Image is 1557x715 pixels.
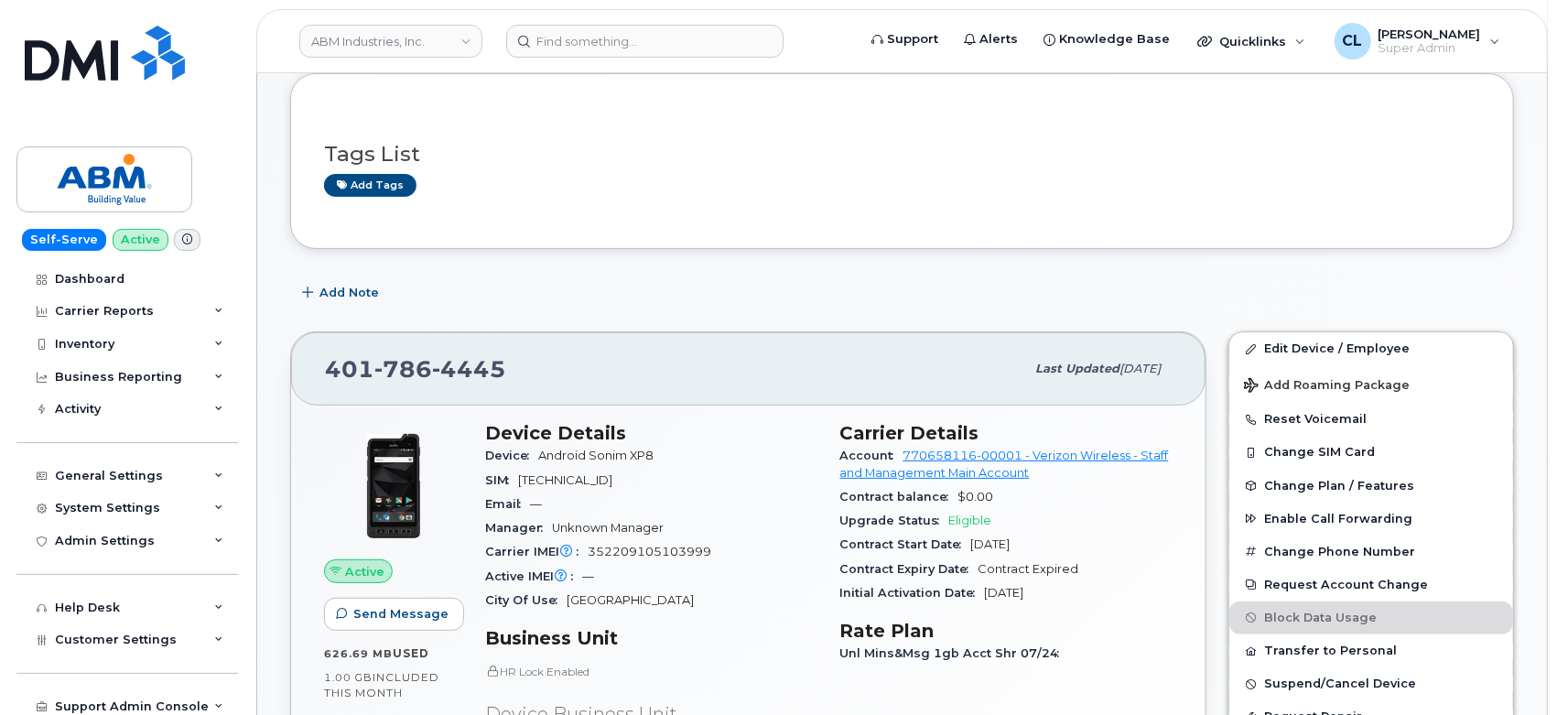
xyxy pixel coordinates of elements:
[485,569,582,583] span: Active IMEI
[1264,479,1414,493] span: Change Plan / Features
[840,562,979,576] span: Contract Expiry Date
[485,521,552,535] span: Manager
[345,563,384,580] span: Active
[1229,332,1513,365] a: Edit Device / Employee
[324,670,439,700] span: included this month
[485,473,518,487] span: SIM
[887,30,938,49] span: Support
[840,422,1173,444] h3: Carrier Details
[1059,30,1170,49] span: Knowledge Base
[1035,362,1119,375] span: Last updated
[840,586,985,600] span: Initial Activation Date
[393,646,429,660] span: used
[1229,503,1513,536] button: Enable Call Forwarding
[324,647,393,660] span: 626.69 MB
[325,355,506,383] span: 401
[582,569,594,583] span: —
[1264,677,1416,691] span: Suspend/Cancel Device
[432,355,506,383] span: 4445
[1229,365,1513,403] button: Add Roaming Package
[1229,634,1513,667] button: Transfer to Personal
[1031,21,1183,58] a: Knowledge Base
[840,646,1069,660] span: Unl Mins&Msg 1gb Acct Shr 07/24
[1264,512,1412,525] span: Enable Call Forwarding
[1379,41,1481,56] span: Super Admin
[985,586,1024,600] span: [DATE]
[1229,569,1513,601] button: Request Account Change
[840,449,1169,479] a: 770658116-00001 - Verizon Wireless - Staff and Management Main Account
[485,593,567,607] span: City Of Use
[949,514,992,527] span: Eligible
[979,562,1079,576] span: Contract Expired
[1229,601,1513,634] button: Block Data Usage
[290,276,395,309] button: Add Note
[339,431,449,541] img: image20231002-3703462-pts7pf.jpeg
[299,25,482,58] a: ABM Industries, Inc.
[324,671,373,684] span: 1.00 GB
[1229,536,1513,569] button: Change Phone Number
[840,514,949,527] span: Upgrade Status
[374,355,432,383] span: 786
[971,537,1011,551] span: [DATE]
[353,605,449,623] span: Send Message
[1119,362,1161,375] span: [DATE]
[324,598,464,631] button: Send Message
[588,545,711,558] span: 352209105103999
[1184,23,1318,60] div: Quicklinks
[979,30,1018,49] span: Alerts
[530,497,542,511] span: —
[567,593,694,607] span: [GEOGRAPHIC_DATA]
[324,143,1480,166] h3: Tags List
[1229,667,1513,700] button: Suspend/Cancel Device
[840,537,971,551] span: Contract Start Date
[1229,470,1513,503] button: Change Plan / Features
[485,422,818,444] h3: Device Details
[1229,403,1513,436] button: Reset Voicemail
[1229,436,1513,469] button: Change SIM Card
[485,664,818,679] p: HR Lock Enabled
[552,521,664,535] span: Unknown Manager
[1219,34,1286,49] span: Quicklinks
[840,490,958,504] span: Contract balance
[324,174,416,197] a: Add tags
[538,449,654,462] span: Android Sonim XP8
[506,25,784,58] input: Find something...
[485,497,530,511] span: Email
[951,21,1031,58] a: Alerts
[1343,30,1363,52] span: CL
[319,284,379,301] span: Add Note
[840,620,1173,642] h3: Rate Plan
[485,545,588,558] span: Carrier IMEI
[518,473,612,487] span: [TECHNICAL_ID]
[1244,378,1410,395] span: Add Roaming Package
[859,21,951,58] a: Support
[485,449,538,462] span: Device
[1322,23,1513,60] div: Carl Larrison
[958,490,994,504] span: $0.00
[1379,27,1481,41] span: [PERSON_NAME]
[840,449,903,462] span: Account
[485,627,818,649] h3: Business Unit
